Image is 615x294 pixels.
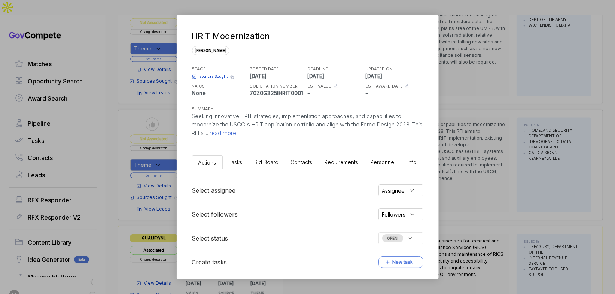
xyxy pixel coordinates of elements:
span: Personnel [371,159,396,165]
h5: UPDATED ON [365,66,421,72]
h5: Select assignee [192,186,236,195]
h5: Select followers [192,210,238,219]
div: HRIT Modernization [192,30,420,42]
span: Contacts [291,159,313,165]
span: [PERSON_NAME] [192,46,229,55]
h5: EST. AWARD DATE [365,83,403,89]
h5: Select status [192,234,228,243]
h5: SOLICITATION NUMBER [250,83,306,89]
span: Sources Sought [200,74,228,79]
h5: POSTED DATE [250,66,306,72]
span: Assignee [382,187,405,195]
span: Requirements [325,159,359,165]
span: OPEN [382,234,403,242]
p: [DATE] [365,72,421,80]
a: Sources Sought [192,74,228,79]
h5: STAGE [192,66,248,72]
span: Actions [198,159,216,166]
h5: SUMMARY [192,106,411,112]
h5: EST. VALUE [308,83,332,89]
span: Tasks [229,159,243,165]
p: None [192,89,248,97]
p: - [365,89,421,97]
p: 70Z0G325IHRIT0001 [250,89,306,97]
p: [DATE] [308,72,364,80]
span: Info [408,159,417,165]
h5: Create tasks [192,258,227,267]
h5: DEADLINE [308,66,364,72]
span: Bid Board [255,159,279,165]
button: New task [378,256,423,268]
span: Followers [382,211,406,218]
h5: NAICS [192,83,248,89]
p: - [308,89,364,97]
p: Seeking innovative HRIT strategies, implementation approaches, and capabilities to modernize the ... [192,112,423,138]
p: [DATE] [250,72,306,80]
span: read more [208,129,237,137]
